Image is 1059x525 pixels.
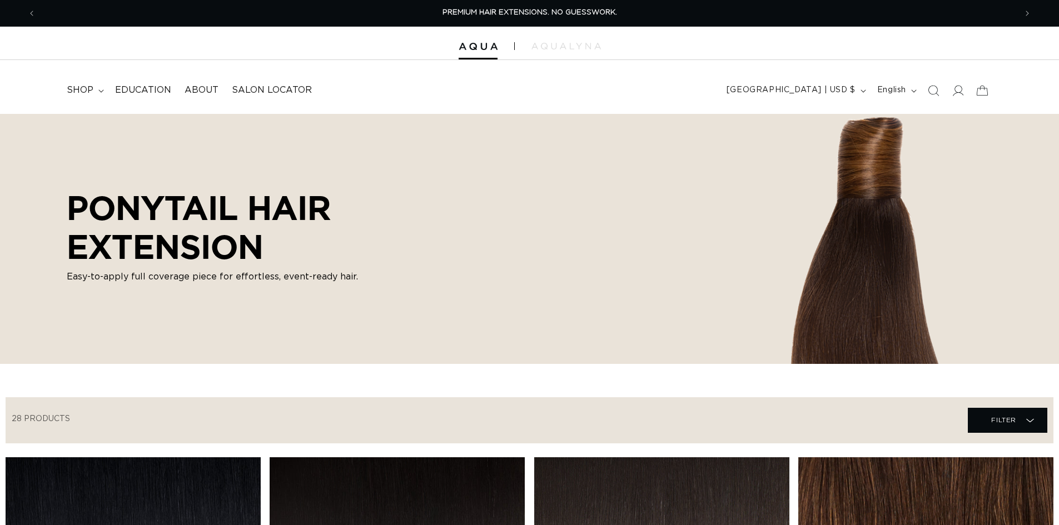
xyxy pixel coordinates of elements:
a: Salon Locator [225,78,319,103]
span: [GEOGRAPHIC_DATA] | USD $ [727,84,856,96]
a: About [178,78,225,103]
span: Education [115,84,171,96]
summary: Search [921,78,946,103]
img: aqualyna.com [531,43,601,49]
span: English [877,84,906,96]
span: Filter [991,409,1016,431]
span: PREMIUM HAIR EXTENSIONS. NO GUESSWORK. [443,9,617,16]
summary: Filter [968,408,1047,433]
button: Previous announcement [19,3,44,24]
a: Education [108,78,178,103]
h2: PONYTAIL HAIR EXTENSION [67,188,489,266]
span: Salon Locator [232,84,312,96]
span: 28 products [12,415,70,423]
img: Aqua Hair Extensions [459,43,498,51]
button: [GEOGRAPHIC_DATA] | USD $ [720,80,871,101]
span: shop [67,84,93,96]
button: English [871,80,921,101]
button: Next announcement [1015,3,1040,24]
p: Easy-to-apply full coverage piece for effortless, event-ready hair. [67,271,489,284]
summary: shop [60,78,108,103]
span: About [185,84,218,96]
